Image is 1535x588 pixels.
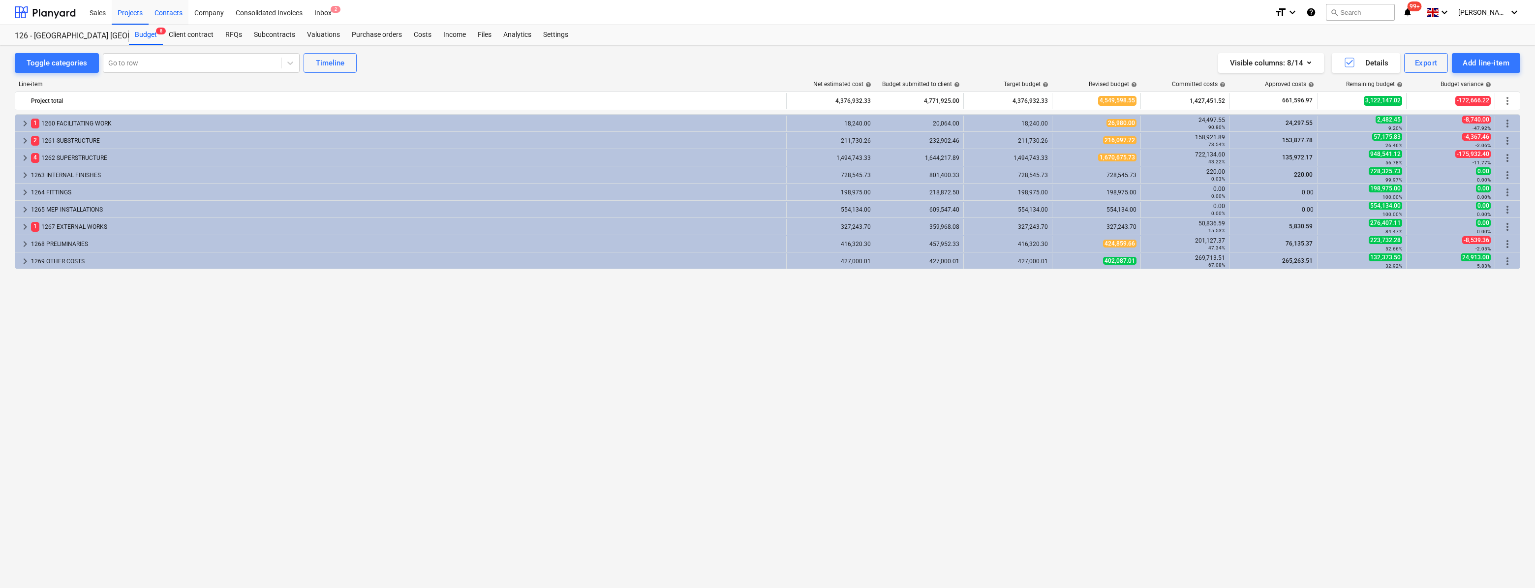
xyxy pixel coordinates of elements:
span: More actions [1502,169,1513,181]
a: Costs [408,25,437,45]
div: 327,243.70 [1056,223,1136,230]
span: 2 [31,136,39,145]
div: Visible columns : 8/14 [1230,57,1312,69]
div: Purchase orders [346,25,408,45]
div: Client contract [163,25,219,45]
a: Subcontracts [248,25,301,45]
div: Budget [129,25,163,45]
i: format_size [1275,6,1287,18]
div: 1261 SUBSTRUCTURE [31,133,782,149]
div: Budget variance [1441,81,1491,88]
small: 100.00% [1382,194,1402,200]
span: 554,134.00 [1369,202,1402,210]
small: -11.77% [1473,160,1491,165]
span: 0.00 [1476,185,1491,192]
iframe: Chat Widget [1486,541,1535,588]
span: -8,539.36 [1462,236,1491,244]
div: 457,952.33 [879,241,959,248]
span: help [1041,82,1048,88]
span: help [863,82,871,88]
div: 218,872.50 [879,189,959,196]
div: 728,545.73 [1056,172,1136,179]
span: More actions [1502,255,1513,267]
span: 132,373.50 [1369,253,1402,261]
span: 135,972.17 [1281,154,1314,161]
div: 0.00 [1145,203,1225,217]
button: Details [1332,53,1400,73]
div: 0.00 [1145,186,1225,199]
button: Timeline [304,53,357,73]
div: Target budget [1004,81,1048,88]
span: -4,367.46 [1462,133,1491,141]
div: 18,240.00 [968,120,1048,127]
a: Files [472,25,497,45]
small: 0.00% [1211,211,1225,216]
span: keyboard_arrow_right [19,255,31,267]
div: Remaining budget [1346,81,1403,88]
span: 402,087.01 [1103,257,1136,265]
span: search [1330,8,1338,16]
div: Details [1344,57,1388,69]
div: Add line-item [1463,57,1509,69]
div: 728,545.73 [791,172,871,179]
div: 1264 FITTINGS [31,185,782,200]
div: Export [1415,57,1438,69]
div: 4,771,925.00 [879,93,959,109]
span: 1,670,675.73 [1098,154,1136,161]
span: help [952,82,960,88]
div: 1269 OTHER COSTS [31,253,782,269]
span: 265,263.51 [1281,257,1314,264]
span: 0.00 [1476,167,1491,175]
span: help [1483,82,1491,88]
i: keyboard_arrow_down [1508,6,1520,18]
span: 24,913.00 [1461,253,1491,261]
div: Project total [31,93,782,109]
a: Budget8 [129,25,163,45]
div: Budget submitted to client [882,81,960,88]
div: 427,000.01 [968,258,1048,265]
div: 1265 MEP INSTALLATIONS [31,202,782,217]
div: 722,134.60 [1145,151,1225,165]
div: 1,494,743.33 [791,155,871,161]
span: keyboard_arrow_right [19,221,31,233]
span: keyboard_arrow_right [19,152,31,164]
small: 0.00% [1477,212,1491,217]
small: 56.78% [1385,160,1402,165]
small: 52.66% [1385,246,1402,251]
span: 216,097.72 [1103,136,1136,144]
span: More actions [1502,186,1513,198]
a: RFQs [219,25,248,45]
div: 198,975.00 [968,189,1048,196]
div: 327,243.70 [791,223,871,230]
div: Net estimated cost [813,81,871,88]
span: More actions [1502,221,1513,233]
span: 2 [331,6,340,13]
span: 99+ [1408,1,1422,11]
div: 269,713.51 [1145,254,1225,268]
span: 24,297.55 [1285,120,1314,126]
span: 1 [31,222,39,231]
small: 47.34% [1208,245,1225,250]
span: 0.00 [1476,219,1491,227]
button: Add line-item [1452,53,1520,73]
div: Approved costs [1265,81,1314,88]
small: 0.00% [1477,194,1491,200]
div: Committed costs [1172,81,1226,88]
div: 211,730.26 [791,137,871,144]
div: 554,134.00 [791,206,871,213]
div: Timeline [316,57,344,69]
div: Analytics [497,25,537,45]
span: More actions [1502,152,1513,164]
span: More actions [1502,204,1513,216]
span: -175,932.40 [1455,150,1491,158]
small: 0.00% [1211,193,1225,199]
div: 1,494,743.33 [968,155,1048,161]
small: 73.54% [1208,142,1225,147]
span: 0.00 [1476,202,1491,210]
a: Valuations [301,25,346,45]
